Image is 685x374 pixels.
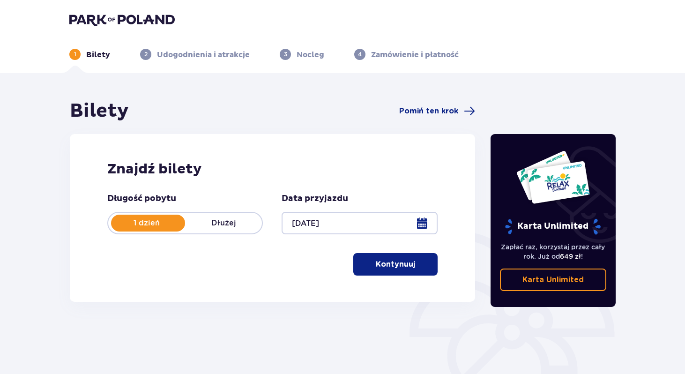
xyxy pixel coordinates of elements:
[284,50,287,59] p: 3
[282,193,348,204] p: Data przyjazdu
[399,106,458,116] span: Pomiń ten krok
[70,99,129,123] h1: Bilety
[376,259,415,269] p: Kontynuuj
[108,218,185,228] p: 1 dzień
[74,50,76,59] p: 1
[353,253,438,276] button: Kontynuuj
[371,50,459,60] p: Zamówienie i płatność
[107,160,438,178] h2: Znajdź bilety
[358,50,362,59] p: 4
[157,50,250,60] p: Udogodnienia i atrakcje
[86,50,110,60] p: Bilety
[560,253,581,260] span: 649 zł
[504,218,602,235] p: Karta Unlimited
[185,218,262,228] p: Dłużej
[522,275,584,285] p: Karta Unlimited
[144,50,148,59] p: 2
[500,242,607,261] p: Zapłać raz, korzystaj przez cały rok. Już od !
[399,105,475,117] a: Pomiń ten krok
[107,193,176,204] p: Długość pobytu
[69,13,175,26] img: Park of Poland logo
[297,50,324,60] p: Nocleg
[500,269,607,291] a: Karta Unlimited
